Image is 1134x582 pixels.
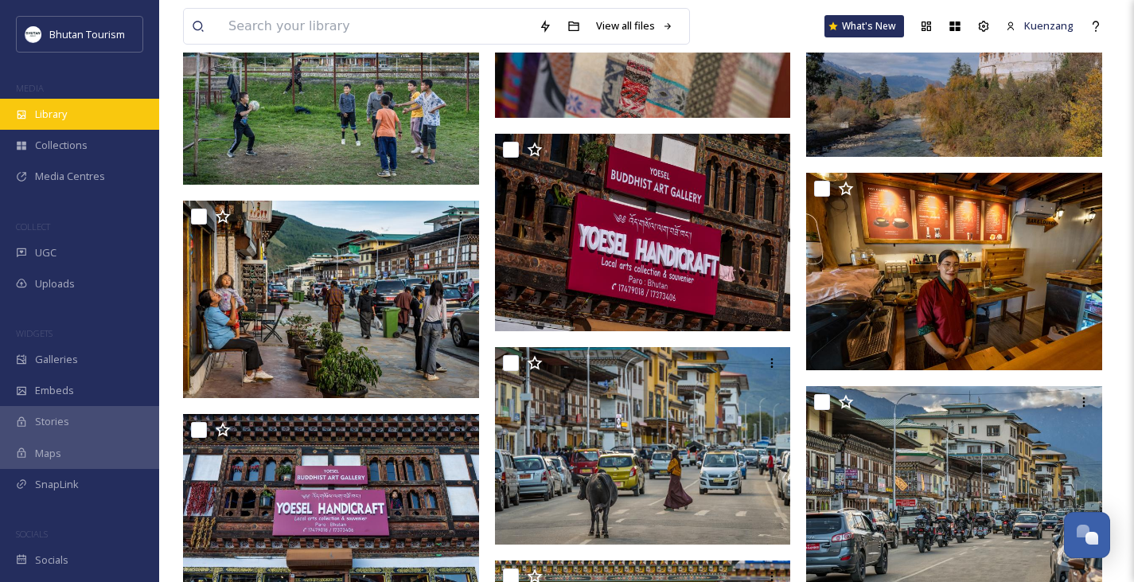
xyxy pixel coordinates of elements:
a: What's New [824,15,904,37]
span: Uploads [35,276,75,291]
img: BT_Logo_BB_Lockup_CMYK_High%2520Res.jpg [25,26,41,42]
img: Paro by Marcus Westberg45.jpg [806,173,1102,370]
a: Kuenzang [998,10,1081,41]
img: Paro by Marcus Westberg32.jpg [495,134,791,331]
span: WIDGETS [16,327,53,339]
span: UGC [35,245,57,260]
span: Bhutan Tourism [49,27,125,41]
span: SnapLink [35,477,79,492]
span: Stories [35,414,69,429]
span: Socials [35,553,68,568]
span: Maps [35,446,61,461]
span: Media Centres [35,169,105,184]
span: Collections [35,138,88,153]
a: View all files [588,10,681,41]
button: Open Chat [1064,512,1110,558]
span: Library [35,107,67,122]
span: Galleries [35,352,78,367]
span: MEDIA [16,82,44,94]
img: Paro by Marcus Westberg24.jpg [183,201,479,398]
span: Kuenzang [1024,18,1074,33]
span: COLLECT [16,221,50,232]
span: SOCIALS [16,528,48,540]
span: Embeds [35,383,74,398]
input: Search your library [220,9,531,44]
img: Paro by Marcus Westberg43.jpg [495,347,791,545]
